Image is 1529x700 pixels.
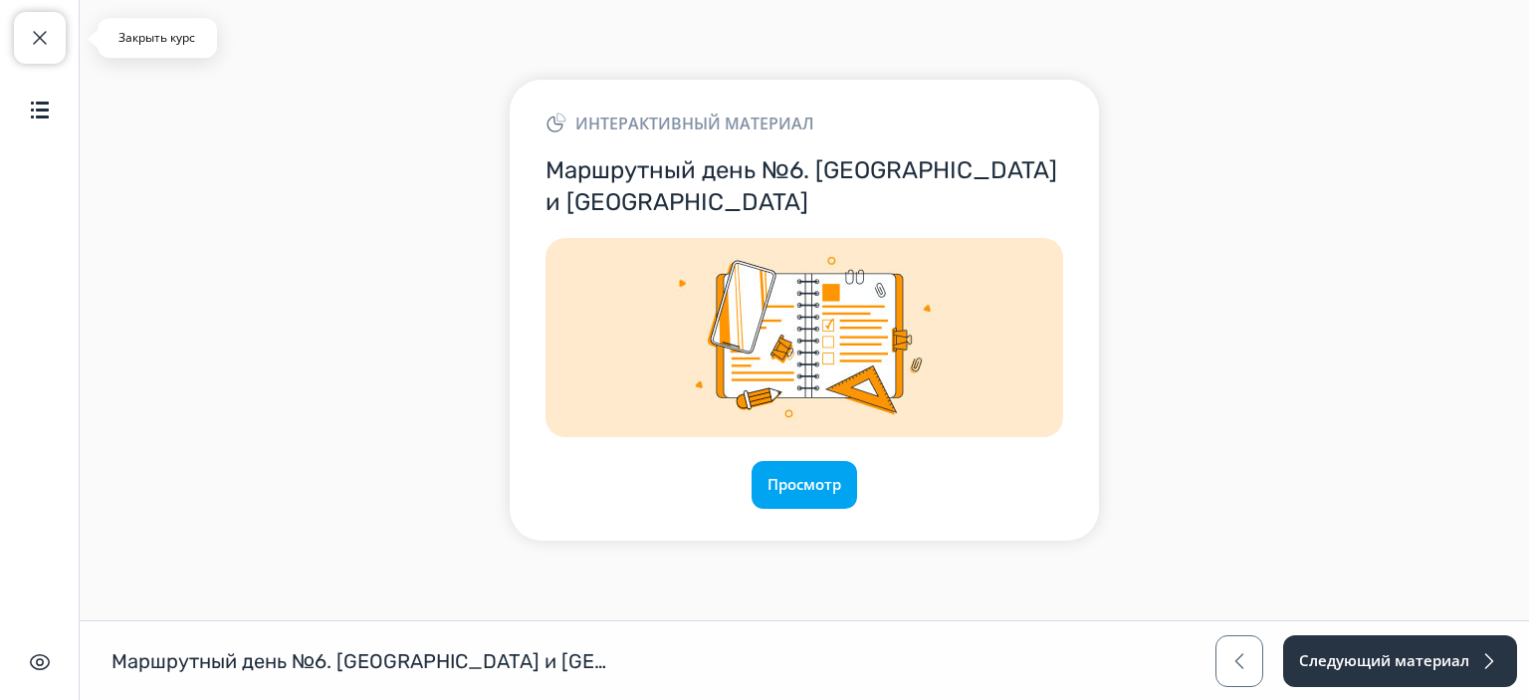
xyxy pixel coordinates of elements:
[1283,635,1517,687] button: Следующий материал
[28,650,52,674] img: Скрыть интерфейс
[546,112,1063,135] div: Интерактивный материал
[752,461,857,509] button: Просмотр
[546,155,1063,217] h3: Маршрутный день №6. [GEOGRAPHIC_DATA] и [GEOGRAPHIC_DATA]
[28,98,52,121] img: Содержание
[109,30,205,46] p: Закрыть курс
[546,238,1063,437] img: Img
[14,12,66,64] button: Закрыть курс
[111,648,609,674] h1: Маршрутный день №6. [GEOGRAPHIC_DATA] и [GEOGRAPHIC_DATA]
